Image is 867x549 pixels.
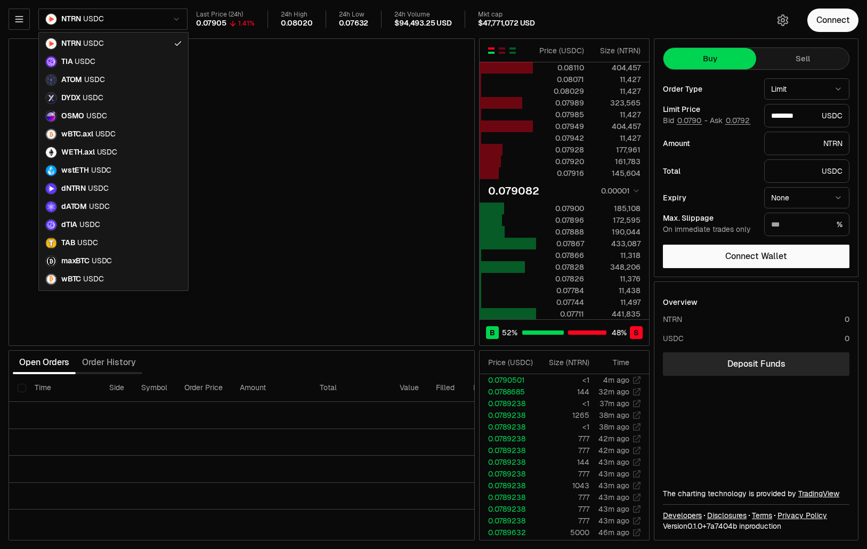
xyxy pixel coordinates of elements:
span: USDC [77,238,98,248]
span: USDC [92,256,112,266]
img: NTRN Logo [46,38,56,49]
img: wBTC Logo [46,274,56,285]
span: USDC [88,184,108,193]
span: USDC [83,93,103,103]
span: USDC [84,75,104,85]
span: TIA [61,57,72,67]
span: TAB [61,238,75,248]
span: USDC [95,130,116,139]
img: WETH.axl Logo [46,147,56,158]
span: USDC [91,166,111,175]
span: USDC [97,148,117,157]
img: TAB Logo [46,238,56,248]
span: NTRN [61,39,81,49]
img: wBTC.axl Logo [46,129,56,140]
img: wstETH Logo [46,165,56,176]
span: dATOM [61,202,87,212]
img: TIA Logo [46,56,56,67]
img: dATOM Logo [46,201,56,212]
span: wBTC.axl [61,130,93,139]
span: dTIA [61,220,77,230]
span: USDC [86,111,107,121]
span: dNTRN [61,184,86,193]
span: WETH.axl [61,148,95,157]
span: maxBTC [61,256,90,266]
span: DYDX [61,93,80,103]
span: USDC [89,202,109,212]
span: OSMO [61,111,84,121]
img: maxBTC Logo [46,256,56,267]
span: USDC [75,57,95,67]
span: USDC [83,274,103,284]
img: dNTRN Logo [46,183,56,194]
span: wBTC [61,274,81,284]
span: USDC [79,220,100,230]
img: ATOM Logo [46,75,56,85]
img: DYDX Logo [46,93,56,103]
img: dTIA Logo [46,220,56,230]
span: USDC [83,39,103,49]
span: ATOM [61,75,82,85]
span: wstETH [61,166,89,175]
img: OSMO Logo [46,111,56,122]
